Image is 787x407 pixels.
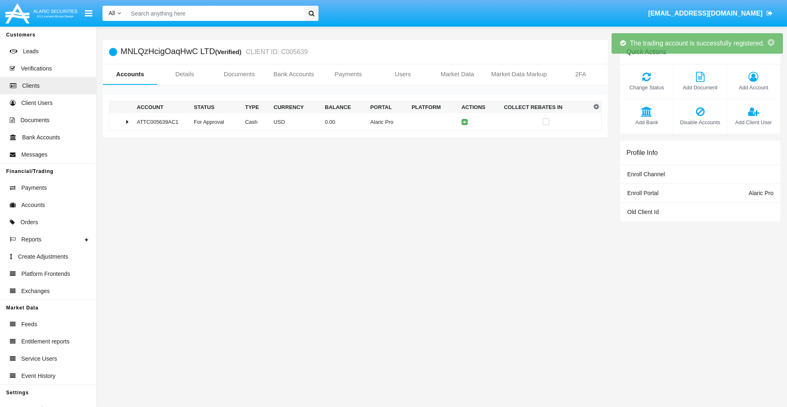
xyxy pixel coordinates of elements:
a: Bank Accounts [266,64,321,84]
td: 0.00 [322,113,367,131]
td: For Approval [191,113,242,131]
span: Client Users [21,99,52,107]
div: (Verified) [215,47,244,57]
span: All [109,10,115,16]
h5: MNLQzHcigOaqHwC LTD [121,47,308,57]
small: CLIENT ID: C005639 [244,49,308,55]
th: Platform [408,101,458,114]
span: Disable Accounts [678,118,722,126]
span: Orders [20,218,38,227]
a: Market Data Markup [484,64,553,84]
span: Clients [22,82,40,90]
span: Feeds [21,320,37,329]
span: Accounts [21,201,45,209]
span: Enroll Portal [627,190,658,196]
span: Service Users [21,355,57,363]
th: Collect Rebates In [500,101,591,114]
span: Leads [23,47,39,56]
a: All [102,9,127,18]
th: Currency [271,101,322,114]
span: The trading account is successfully registered. [630,40,764,47]
span: Payments [21,184,47,192]
span: Entitlement reports [21,337,70,346]
span: Add Bank [624,118,669,126]
input: Search [127,6,302,21]
img: Logo image [4,1,79,25]
a: Details [157,64,212,84]
span: Change Status [624,84,669,91]
span: Create Adjustments [18,252,68,261]
a: Payments [321,64,375,84]
a: [EMAIL_ADDRESS][DOMAIN_NAME] [644,2,777,25]
span: Old Client Id [627,209,659,215]
span: Documents [20,116,50,125]
span: Add Account [731,84,776,91]
a: Accounts [103,64,157,84]
span: Add Document [678,84,722,91]
span: Reports [21,235,41,244]
span: Alaric Pro [748,190,773,196]
a: Documents [212,64,266,84]
span: Verifications [21,64,52,73]
th: Balance [322,101,367,114]
span: Platform Frontends [21,270,70,278]
a: Users [375,64,430,84]
td: ATTC005639AC1 [134,113,191,131]
span: Add Client User [731,118,776,126]
a: 2FA [553,64,608,84]
td: USD [271,113,322,131]
span: Bank Accounts [22,133,60,142]
td: Alaric Pro [367,113,408,131]
span: Enroll Channel [627,171,665,177]
a: Market Data [430,64,484,84]
th: Status [191,101,242,114]
h6: Profile Info [626,149,657,157]
th: Actions [458,101,501,114]
th: Type [242,101,271,114]
span: Event History [21,372,55,380]
th: Portal [367,101,408,114]
span: [EMAIL_ADDRESS][DOMAIN_NAME] [648,10,762,17]
td: Cash [242,113,271,131]
th: Account [134,101,191,114]
span: Exchanges [21,287,50,296]
span: Messages [21,150,48,159]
